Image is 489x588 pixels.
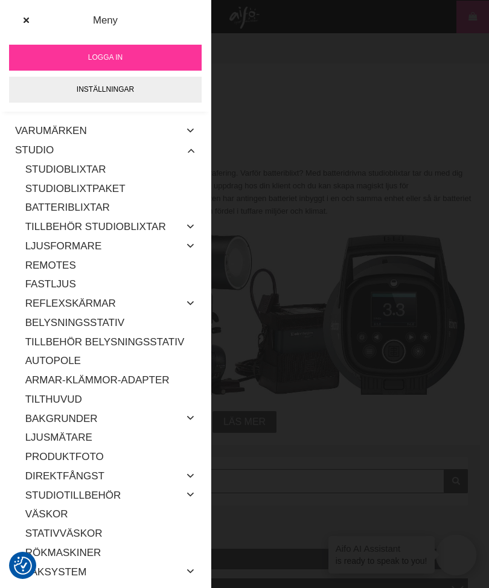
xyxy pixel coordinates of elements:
[25,332,196,351] a: Tillbehör Belysningsstativ
[8,13,203,28] div: Meny
[15,121,87,141] a: Varumärken
[25,485,121,505] a: Studiotillbehör
[25,198,196,217] a: Batteriblixtar
[25,505,196,524] a: Väskor
[25,371,196,390] a: Armar-Klämmor-Adapter
[25,217,166,237] a: Tillbehör Studioblixtar
[25,351,196,371] a: Autopole
[25,543,196,563] a: Rökmaskiner
[25,409,98,428] a: Bakgrunder
[15,141,54,160] a: Studio
[25,275,196,294] a: Fastljus
[25,313,196,333] a: Belysningsstativ
[25,160,196,179] a: Studioblixtar
[25,294,116,313] a: Reflexskärmar
[25,237,102,256] a: Ljusformare
[9,45,202,71] a: Logga in
[25,562,87,581] a: Taksystem
[88,52,123,63] span: Logga in
[25,255,196,275] a: Remotes
[25,428,196,447] a: Ljusmätare
[9,77,202,103] a: Inställningar
[14,555,32,577] button: Samtyckesinställningar
[25,467,104,486] a: Direktfångst
[25,390,196,409] a: Tilthuvud
[25,447,196,467] a: Produktfoto
[25,524,196,543] a: Stativväskor
[25,179,196,198] a: Studioblixtpaket
[14,557,32,575] img: Revisit consent button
